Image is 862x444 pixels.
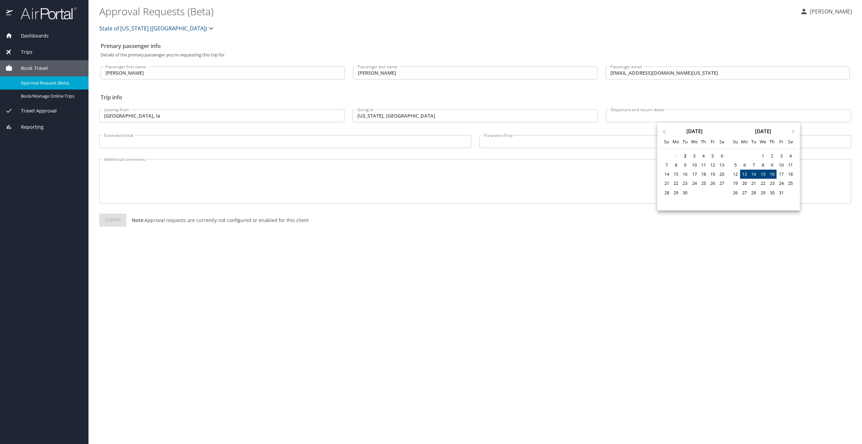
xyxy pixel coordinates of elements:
div: Choose Monday, September 8th, 2025 [671,161,681,170]
div: Choose Sunday, October 26th, 2025 [731,188,740,197]
div: Choose Thursday, September 11th, 2025 [699,161,708,170]
div: Choose Monday, September 22nd, 2025 [671,179,681,188]
div: Choose Thursday, October 23rd, 2025 [767,179,777,188]
div: Choose Saturday, October 4th, 2025 [786,151,795,161]
div: Not available Monday, September 1st, 2025 [671,151,681,161]
div: Choose Wednesday, October 15th, 2025 [758,170,767,179]
div: Choose Wednesday, October 1st, 2025 [758,151,767,161]
div: Choose Tuesday, October 7th, 2025 [749,161,758,170]
div: Choose Tuesday, September 16th, 2025 [681,170,690,179]
div: Choose Monday, October 27th, 2025 [740,188,749,197]
div: Choose Friday, October 3rd, 2025 [777,151,786,161]
div: Choose Sunday, September 28th, 2025 [662,188,671,197]
div: We [758,137,767,146]
div: Choose Sunday, September 7th, 2025 [662,161,671,170]
div: Choose Tuesday, September 23rd, 2025 [681,179,690,188]
div: Choose Monday, September 29th, 2025 [671,188,681,197]
div: Choose Sunday, October 5th, 2025 [731,161,740,170]
div: Choose Tuesday, September 9th, 2025 [681,161,690,170]
div: Choose Sunday, September 14th, 2025 [662,170,671,179]
div: month 2025-09 [662,151,726,206]
div: Choose Saturday, September 20th, 2025 [717,170,727,179]
div: Tu [749,137,758,146]
div: Th [767,137,777,146]
div: Choose Wednesday, October 8th, 2025 [758,161,767,170]
div: Choose Tuesday, October 28th, 2025 [749,188,758,197]
div: Choose Wednesday, October 22nd, 2025 [758,179,767,188]
div: Choose Wednesday, September 3rd, 2025 [690,151,699,161]
div: Tu [681,137,690,146]
div: Choose Wednesday, September 10th, 2025 [690,161,699,170]
div: [DATE] [729,129,797,134]
div: Choose Monday, October 13th, 2025 [740,170,749,179]
div: Th [699,137,708,146]
div: Choose Friday, October 31st, 2025 [777,188,786,197]
div: Choose Thursday, October 2nd, 2025 [767,151,777,161]
div: Choose Friday, October 17th, 2025 [777,170,786,179]
button: Previous Month [658,123,669,134]
div: Choose Saturday, September 6th, 2025 [717,151,727,161]
div: Choose Thursday, October 30th, 2025 [767,188,777,197]
div: Choose Monday, October 6th, 2025 [740,161,749,170]
div: Choose Saturday, October 11th, 2025 [786,161,795,170]
button: Next Month [788,123,799,134]
div: Choose Thursday, October 16th, 2025 [767,170,777,179]
div: Choose Saturday, September 27th, 2025 [717,179,727,188]
div: Choose Tuesday, October 14th, 2025 [749,170,758,179]
div: We [690,137,699,146]
div: Choose Thursday, September 25th, 2025 [699,179,708,188]
div: Choose Monday, October 20th, 2025 [740,179,749,188]
div: Choose Friday, September 12th, 2025 [708,161,717,170]
div: Choose Saturday, October 18th, 2025 [786,170,795,179]
div: Mo [740,137,749,146]
div: Fr [777,137,786,146]
div: Choose Sunday, October 12th, 2025 [731,170,740,179]
div: Sa [786,137,795,146]
div: Choose Tuesday, October 21st, 2025 [749,179,758,188]
div: Su [731,137,740,146]
div: Choose Saturday, September 13th, 2025 [717,161,727,170]
div: Choose Wednesday, September 24th, 2025 [690,179,699,188]
div: Fr [708,137,717,146]
div: Choose Saturday, October 25th, 2025 [786,179,795,188]
div: Choose Thursday, September 4th, 2025 [699,151,708,161]
div: Choose Sunday, October 19th, 2025 [731,179,740,188]
div: Choose Wednesday, October 29th, 2025 [758,188,767,197]
div: Sa [717,137,727,146]
div: [DATE] [660,129,729,134]
div: month 2025-10 [731,151,795,206]
div: Choose Thursday, September 18th, 2025 [699,170,708,179]
div: Choose Wednesday, September 17th, 2025 [690,170,699,179]
div: Choose Friday, September 5th, 2025 [708,151,717,161]
div: Choose Tuesday, September 2nd, 2025 [681,151,690,161]
div: Choose Monday, September 15th, 2025 [671,170,681,179]
div: Choose Sunday, September 21st, 2025 [662,179,671,188]
div: Choose Friday, October 24th, 2025 [777,179,786,188]
div: Mo [671,137,681,146]
div: Choose Friday, October 10th, 2025 [777,161,786,170]
div: Choose Friday, September 26th, 2025 [708,179,717,188]
div: Choose Thursday, October 9th, 2025 [767,161,777,170]
div: Choose Tuesday, September 30th, 2025 [681,188,690,197]
div: Su [662,137,671,146]
div: Choose Friday, September 19th, 2025 [708,170,717,179]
